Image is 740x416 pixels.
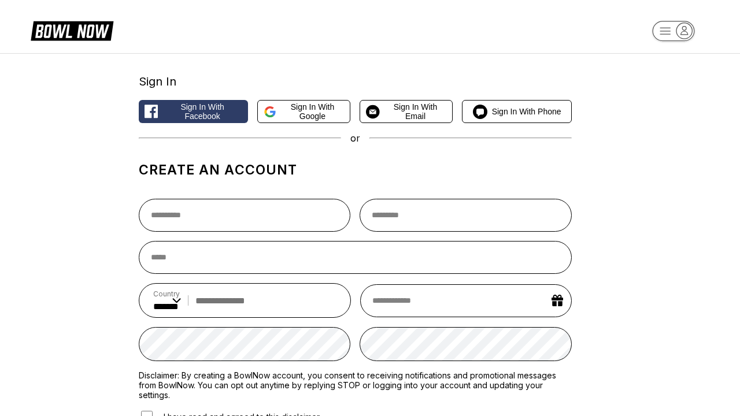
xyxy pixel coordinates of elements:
h1: Create an account [139,162,572,178]
button: Sign in with Email [360,100,453,123]
div: or [139,132,572,144]
label: Disclaimer: By creating a BowlNow account, you consent to receiving notifications and promotional... [139,370,572,400]
label: Country [153,289,181,298]
button: Sign in with Google [257,100,350,123]
span: Sign in with Email [384,102,447,121]
button: Sign in with Facebook [139,100,248,123]
button: Sign in with Phone [462,100,571,123]
span: Sign in with Phone [492,107,561,116]
span: Sign in with Google [281,102,344,121]
span: Sign in with Facebook [162,102,242,121]
div: Sign In [139,75,572,88]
